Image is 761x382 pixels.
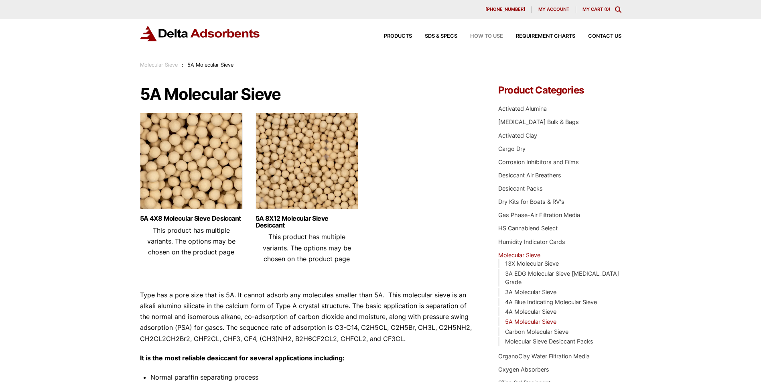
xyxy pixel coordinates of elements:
span: This product has multiple variants. The options may be chosen on the product page [147,226,235,256]
a: 4A Blue Indicating Molecular Sieve [505,299,597,305]
a: Desiccant Packs [498,185,543,192]
a: Carbon Molecular Sieve [505,328,568,335]
a: [PHONE_NUMBER] [479,6,532,13]
a: My account [532,6,576,13]
img: Delta Adsorbents [140,26,260,41]
a: OrganoClay Water Filtration Media [498,353,590,360]
a: 3A Molecular Sieve [505,289,556,295]
a: Cargo Dry [498,145,526,152]
a: Desiccant Air Breathers [498,172,561,179]
span: My account [538,7,569,12]
a: Requirement Charts [503,34,575,39]
a: Molecular Sieve Desiccant Packs [505,338,593,345]
span: Products [384,34,412,39]
span: This product has multiple variants. The options may be chosen on the product page [263,233,351,262]
span: [PHONE_NUMBER] [485,7,525,12]
span: How to Use [470,34,503,39]
span: SDS & SPECS [425,34,457,39]
h1: 5A Molecular Sieve [140,85,475,103]
span: Contact Us [588,34,621,39]
span: 5A Molecular Sieve [187,62,233,68]
a: 5A 8X12 Molecular Sieve Desiccant [256,215,358,229]
a: Activated Alumina [498,105,547,112]
a: 3A EDG Molecular Sieve [MEDICAL_DATA] Grade [505,270,619,286]
a: How to Use [457,34,503,39]
span: 0 [606,6,609,12]
div: Toggle Modal Content [615,6,621,13]
a: Activated Clay [498,132,537,139]
a: SDS & SPECS [412,34,457,39]
span: Requirement Charts [516,34,575,39]
p: Type has a pore size that is 5A. It cannot adsorb any molecules smaller than 5A. This molecular s... [140,290,475,344]
a: 5A 4X8 Molecular Sieve Desiccant [140,215,243,222]
a: Dry Kits for Boats & RV's [498,198,564,205]
a: Molecular Sieve [498,252,540,258]
a: 5A Molecular Sieve [505,318,556,325]
a: Oxygen Absorbers [498,366,549,373]
a: Products [371,34,412,39]
a: Gas Phase-Air Filtration Media [498,211,580,218]
h4: Product Categories [498,85,621,95]
a: 13X Molecular Sieve [505,260,559,267]
a: My Cart (0) [582,6,610,12]
a: Corrosion Inhibitors and Films [498,158,579,165]
a: Contact Us [575,34,621,39]
span: : [182,62,183,68]
a: Humidity Indicator Cards [498,238,565,245]
a: [MEDICAL_DATA] Bulk & Bags [498,118,579,125]
a: HS Cannablend Select [498,225,558,232]
a: 4A Molecular Sieve [505,308,556,315]
a: Molecular Sieve [140,62,178,68]
strong: It is the most reliable desiccant for several applications including: [140,354,345,362]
